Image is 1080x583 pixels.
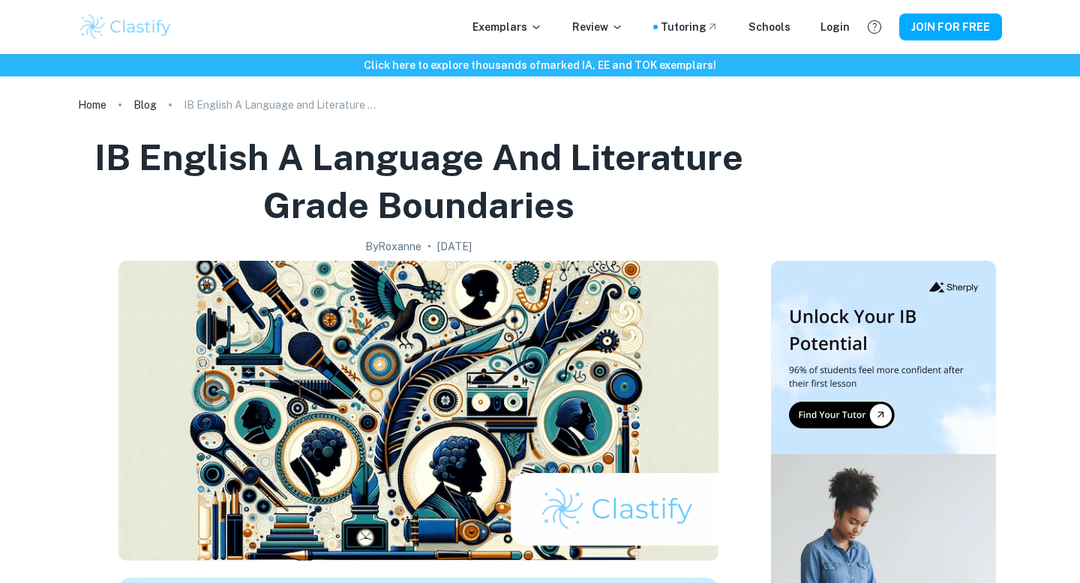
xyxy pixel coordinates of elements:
button: JOIN FOR FREE [899,13,1002,40]
a: Home [78,94,106,115]
a: Tutoring [661,19,718,35]
img: IB English A Language and Literature Grade Boundaries cover image [118,261,718,561]
img: Clastify logo [78,12,173,42]
p: • [427,238,431,255]
button: Help and Feedback [862,14,887,40]
h2: By Roxanne [365,238,421,255]
a: Blog [133,94,157,115]
a: Schools [748,19,790,35]
p: Review [572,19,623,35]
h1: IB English A Language and Literature Grade Boundaries [84,133,753,229]
h2: [DATE] [437,238,472,255]
h6: Click here to explore thousands of marked IA, EE and TOK exemplars ! [3,57,1077,73]
p: IB English A Language and Literature Grade Boundaries [184,97,379,113]
a: Login [820,19,850,35]
p: Exemplars [472,19,542,35]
